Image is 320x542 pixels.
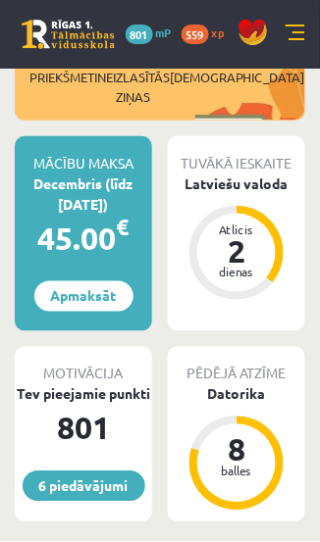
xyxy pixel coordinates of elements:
span: Neizlasītās ziņas [97,68,170,106]
div: 45.00 [15,215,152,262]
span: Priekšmeti [29,68,97,87]
div: Motivācija [15,347,152,384]
div: Latviešu valoda [168,173,305,194]
div: Pēdējā atzīme [168,347,305,384]
span: 559 [182,25,209,44]
div: Decembris (līdz [DATE]) [15,173,152,215]
span: [DEMOGRAPHIC_DATA] [170,68,305,87]
span: 801 [126,25,153,44]
span: xp [212,25,225,40]
a: Rīgas 1. Tālmācības vidusskola [22,20,115,49]
div: dienas [207,267,266,278]
a: 559 xp [182,25,235,40]
a: Datorika 8 balles [168,384,305,514]
a: 6 piedāvājumi [23,471,145,502]
div: 801 [15,405,152,452]
div: balles [207,466,266,477]
a: Latviešu valoda Atlicis 2 dienas [168,173,305,303]
span: mP [156,25,172,40]
div: Mācību maksa [15,136,152,173]
span: € [117,213,130,241]
div: 8 [207,434,266,466]
div: Datorika [168,384,305,405]
a: Apmaksāt [34,281,133,312]
div: Atlicis [207,223,266,235]
div: Tev pieejamie punkti [15,384,152,405]
div: 2 [207,235,266,267]
div: Tuvākā ieskaite [168,136,305,173]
